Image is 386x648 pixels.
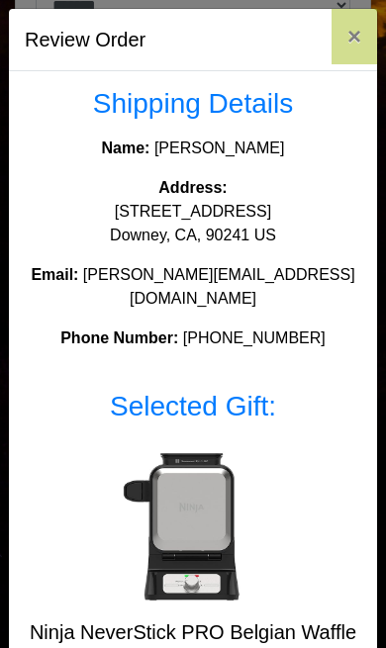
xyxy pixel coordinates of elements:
span: [PERSON_NAME][EMAIL_ADDRESS][DOMAIN_NAME] [83,266,355,307]
strong: Name: [102,139,150,156]
img: Ninja NeverStick PRO Belgian Waffle Maker [114,446,272,604]
strong: Email: [31,266,78,283]
span: [STREET_ADDRESS] Downey, CA, 90241 US [110,203,276,243]
h3: Selected Gift: [25,390,361,423]
strong: Address: [158,179,227,196]
span: [PHONE_NUMBER] [183,329,326,346]
h5: Review Order [25,25,145,54]
span: [PERSON_NAME] [154,139,285,156]
button: Close [332,9,377,64]
strong: Phone Number: [60,329,178,346]
h3: Shipping Details [25,87,361,121]
span: × [347,23,361,49]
